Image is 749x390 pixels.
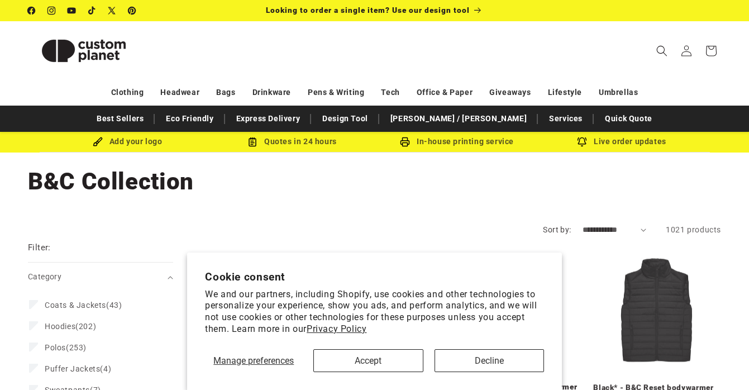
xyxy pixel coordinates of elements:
a: Lifestyle [548,83,582,102]
h2: Cookie consent [205,270,544,283]
div: Add your logo [45,135,210,149]
img: Order Updates Icon [247,137,257,147]
a: Clothing [111,83,144,102]
h1: B&C Collection [28,167,721,197]
a: Best Sellers [91,109,149,129]
a: [PERSON_NAME] / [PERSON_NAME] [385,109,532,129]
div: Quotes in 24 hours [210,135,375,149]
span: 1021 products [666,225,721,234]
a: Quick Quote [599,109,658,129]
span: Category [28,272,61,281]
span: (4) [45,364,111,374]
span: Hoodies [45,322,75,331]
img: In-house printing [400,137,410,147]
a: Custom Planet [24,21,144,80]
span: Manage preferences [213,355,294,366]
a: Design Tool [317,109,374,129]
button: Accept [313,349,423,372]
a: Pens & Writing [308,83,364,102]
a: Office & Paper [417,83,473,102]
img: Brush Icon [93,137,103,147]
p: We and our partners, including Shopify, use cookies and other technologies to personalize your ex... [205,289,544,335]
a: Bags [216,83,235,102]
a: Privacy Policy [307,324,366,334]
span: Looking to order a single item? Use our design tool [266,6,470,15]
img: Order updates [577,137,587,147]
label: Sort by: [543,225,571,234]
a: Services [543,109,588,129]
span: (202) [45,321,96,331]
summary: Category (0 selected) [28,263,173,291]
summary: Search [650,39,674,63]
div: Live order updates [540,135,704,149]
h2: Filter: [28,241,51,254]
a: Eco Friendly [160,109,219,129]
span: Coats & Jackets [45,301,106,310]
button: Decline [435,349,544,372]
a: Umbrellas [599,83,638,102]
img: Custom Planet [28,26,140,76]
button: Manage preferences [205,349,302,372]
a: Headwear [160,83,199,102]
a: Express Delivery [231,109,306,129]
iframe: Chat Widget [693,336,749,390]
div: In-house printing service [375,135,540,149]
a: Tech [381,83,399,102]
span: (253) [45,343,87,353]
span: Polos [45,343,66,352]
span: Puffer Jackets [45,364,100,373]
a: Giveaways [489,83,531,102]
a: Drinkware [252,83,291,102]
span: (43) [45,300,122,310]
